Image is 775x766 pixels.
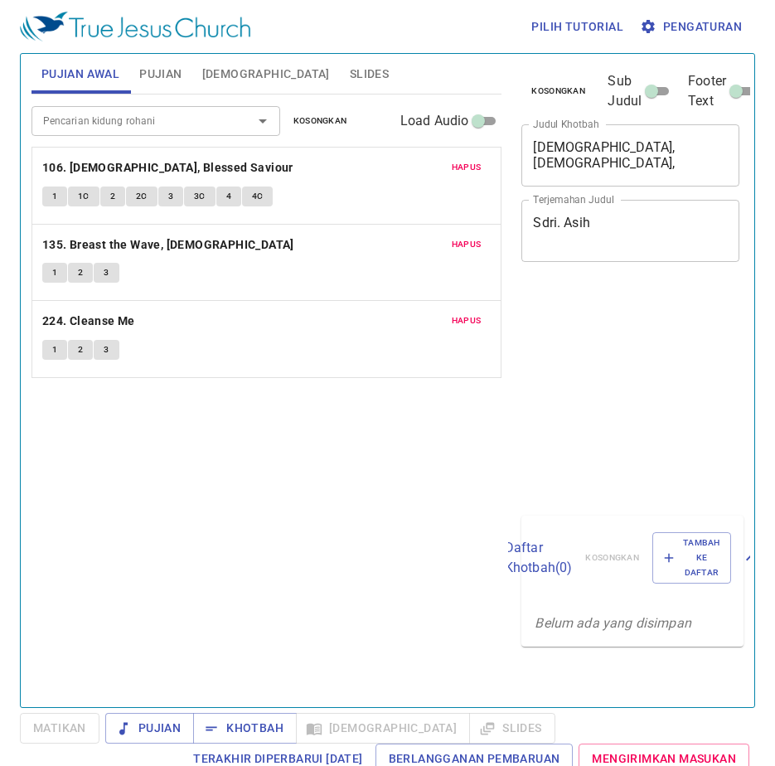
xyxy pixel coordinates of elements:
span: Pujian Awal [41,64,119,85]
b: 135. Breast the Wave, [DEMOGRAPHIC_DATA] [42,235,294,255]
button: 2 [68,340,93,360]
span: Pilih tutorial [531,17,623,37]
span: Hapus [452,237,482,252]
span: [DEMOGRAPHIC_DATA] [202,64,330,85]
span: Pujian [139,64,182,85]
span: 2C [136,189,148,204]
span: Tambah ke Daftar [663,536,720,581]
button: Kosongkan [521,81,595,101]
span: Hapus [452,160,482,175]
button: Hapus [442,311,492,331]
span: 1 [52,189,57,204]
span: 2 [78,265,83,280]
span: Footer Text [688,71,726,111]
button: 3 [94,263,119,283]
span: 3 [104,265,109,280]
button: 3 [158,187,183,206]
span: Hapus [452,313,482,328]
button: 135. Breast the Wave, [DEMOGRAPHIC_DATA] [42,235,297,255]
button: 1 [42,187,67,206]
button: 2 [68,263,93,283]
button: 4 [216,187,241,206]
span: Kosongkan [531,84,585,99]
button: 224. Cleanse Me [42,311,138,332]
button: 3C [184,187,216,206]
span: Pengaturan [643,17,742,37]
i: Belum ada yang disimpan [535,615,690,631]
span: 2 [78,342,83,357]
img: True Jesus Church [20,12,250,41]
span: Pujian [119,718,181,739]
span: 4C [252,189,264,204]
button: Kosongkan [283,111,357,131]
span: Slides [350,64,389,85]
button: Tambah ke Daftar [652,532,731,584]
span: Kosongkan [293,114,347,128]
span: Load Audio [400,111,469,131]
button: 1 [42,263,67,283]
span: Khotbah [206,718,283,739]
span: Sub Judul [608,71,642,111]
b: 106. [DEMOGRAPHIC_DATA], Blessed Saviour [42,158,293,178]
textarea: [DEMOGRAPHIC_DATA], [DEMOGRAPHIC_DATA], [PERSON_NAME] 2 Loh Batu [533,139,728,171]
span: 1 [52,342,57,357]
button: Pilih tutorial [525,12,630,42]
button: Pengaturan [637,12,748,42]
button: Pujian [105,713,194,744]
p: Daftar Khotbah ( 0 ) [505,538,573,578]
button: Open [251,109,274,133]
button: Hapus [442,158,492,177]
b: 224. Cleanse Me [42,311,135,332]
button: 106. [DEMOGRAPHIC_DATA], Blessed Saviour [42,158,296,178]
span: 1C [78,189,90,204]
span: 4 [226,189,231,204]
span: 2 [110,189,115,204]
div: Daftar Khotbah(0)KosongkanTambah ke Daftar [521,516,744,601]
button: 2C [126,187,157,206]
button: Hapus [442,235,492,255]
button: 2 [100,187,125,206]
button: 3 [94,340,119,360]
button: 4C [242,187,274,206]
span: 1 [52,265,57,280]
button: 1C [68,187,99,206]
span: 3 [168,189,173,204]
iframe: from-child [515,279,698,509]
textarea: Sdri. Asih [533,215,728,246]
button: Khotbah [193,713,297,744]
span: 3 [104,342,109,357]
button: 1 [42,340,67,360]
span: 3C [194,189,206,204]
